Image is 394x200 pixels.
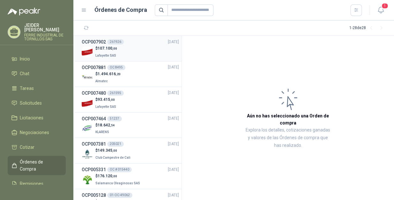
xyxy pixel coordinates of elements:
div: 51237 [107,116,122,121]
span: 176.120 [98,174,117,178]
h3: OCP007480 [82,90,106,97]
a: Licitaciones [8,112,66,124]
h3: Aún no has seleccionado una Orden de compra [246,112,330,126]
span: Remisiones [20,180,43,187]
span: Cotizar [20,144,34,151]
p: $ [95,45,117,52]
p: Explora los detalles, cotizaciones ganadas y valores de las Órdenes de compra que has realizado. [246,126,330,149]
span: 93.415 [98,97,115,102]
p: JEIDER [PERSON_NAME] [24,23,66,32]
span: Chat [20,70,29,77]
img: Company Logo [82,46,93,58]
a: Negociaciones [8,126,66,139]
h3: OCP007464 [82,115,106,122]
span: Club Campestre de Cali [95,156,130,159]
button: 1 [375,4,386,16]
p: $ [95,97,117,103]
span: 107.100 [98,46,117,51]
span: 149.345 [98,148,117,153]
h3: OCP007881 [82,64,106,71]
a: Órdenes de Compra [8,156,66,175]
p: FERRE INDUSTRIAL DE TORNILLOS SAS [24,33,66,41]
span: [DATE] [168,90,179,96]
h3: OCP005331 [82,166,106,173]
div: 205021 [107,141,124,147]
a: Chat [8,68,66,80]
a: Remisiones [8,178,66,190]
img: Logo peakr [8,8,40,15]
a: OCP007881OC 8495[DATE] Company Logo$1.494.616,20Almatec [82,64,179,84]
a: Inicio [8,53,66,65]
span: Almatec [95,79,108,83]
div: 1 - 28 de 28 [349,23,386,33]
a: Solicitudes [8,97,66,109]
div: OC # 015440 [107,167,132,172]
img: Company Logo [82,98,93,109]
span: [DATE] [168,192,179,198]
a: OCP005331OC # 015440[DATE] Company Logo$176.120,00Salamanca Oleaginosas SAS [82,166,179,186]
h3: OCP005128 [82,192,106,199]
span: Lafayette SAS [95,54,116,57]
p: $ [95,173,141,179]
h3: OCP007902 [82,38,106,45]
span: Negociaciones [20,129,49,136]
span: 1 [381,3,388,9]
div: OC 8495 [107,65,125,70]
span: Licitaciones [20,114,43,121]
span: ,00 [110,98,115,101]
span: ,20 [116,72,121,76]
span: [DATE] [168,167,179,173]
p: $ [95,148,132,154]
span: ,00 [112,47,117,50]
span: 1.494.616 [98,72,121,76]
span: KLARENS [95,130,109,134]
span: Lafayette SAS [95,105,116,108]
div: 01-OC-49062 [107,193,132,198]
span: ,54 [110,124,115,127]
a: OCP007381205021[DATE] Company Logo$149.345,00Club Campestre de Cali [82,140,179,161]
span: 18.642 [98,123,115,127]
img: Company Logo [82,123,93,134]
a: Cotizar [8,141,66,153]
span: ,00 [112,149,117,152]
p: $ [95,71,121,77]
span: ,00 [112,174,117,178]
span: [DATE] [168,64,179,70]
a: OCP007902261926[DATE] Company Logo$107.100,00Lafayette SAS [82,38,179,59]
img: Company Logo [82,174,93,185]
span: [DATE] [168,39,179,45]
span: Tareas [20,85,34,92]
div: 261595 [107,91,124,96]
a: OCP007480261595[DATE] Company Logo$93.415,00Lafayette SAS [82,90,179,110]
h1: Órdenes de Compra [94,5,147,14]
div: 261926 [107,39,124,44]
span: [DATE] [168,116,179,122]
span: Inicio [20,55,30,62]
span: Órdenes de Compra [20,158,60,172]
img: Company Logo [82,148,93,160]
a: OCP00746451237[DATE] Company Logo$18.642,54KLARENS [82,115,179,135]
span: [DATE] [168,141,179,147]
img: Company Logo [82,72,93,83]
a: Tareas [8,82,66,94]
span: Salamanca Oleaginosas SAS [95,181,140,185]
span: Solicitudes [20,100,42,107]
h3: OCP007381 [82,140,106,148]
p: $ [95,122,115,128]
